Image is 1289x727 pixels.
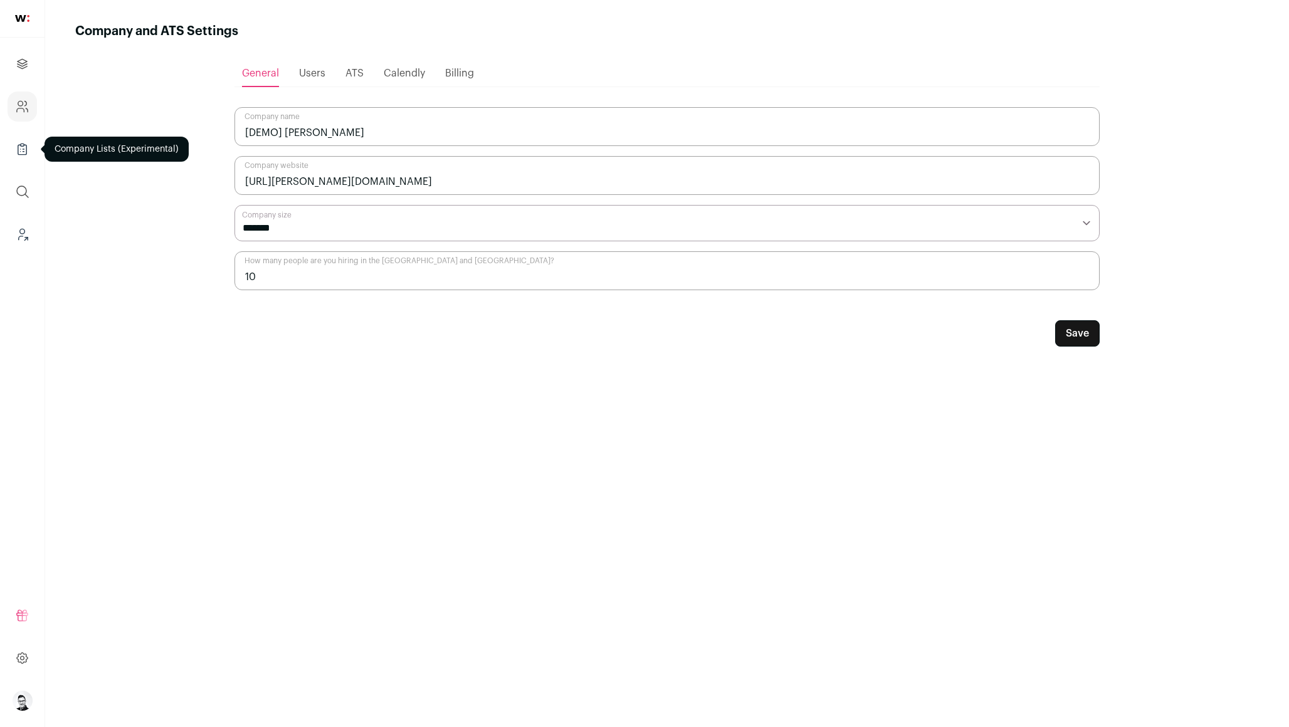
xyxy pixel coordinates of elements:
[384,61,425,86] a: Calendly
[234,107,1100,146] input: Company name
[299,68,325,78] span: Users
[445,61,474,86] a: Billing
[384,68,425,78] span: Calendly
[299,61,325,86] a: Users
[8,49,37,79] a: Projects
[15,15,29,22] img: wellfound-shorthand-0d5821cbd27db2630d0214b213865d53afaa358527fdda9d0ea32b1df1b89c2c.svg
[45,137,189,162] div: Company Lists (Experimental)
[1055,320,1100,347] button: Save
[8,219,37,249] a: Leads (Backoffice)
[13,691,33,711] button: Open dropdown
[8,134,37,164] a: Company Lists
[13,691,33,711] img: 13401752-medium_jpg
[242,68,279,78] span: General
[345,61,364,86] a: ATS
[75,23,238,40] h1: Company and ATS Settings
[234,251,1100,290] input: How many people are you hiring in the US and Canada?
[445,68,474,78] span: Billing
[234,156,1100,195] input: Company website
[345,68,364,78] span: ATS
[8,92,37,122] a: Company and ATS Settings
